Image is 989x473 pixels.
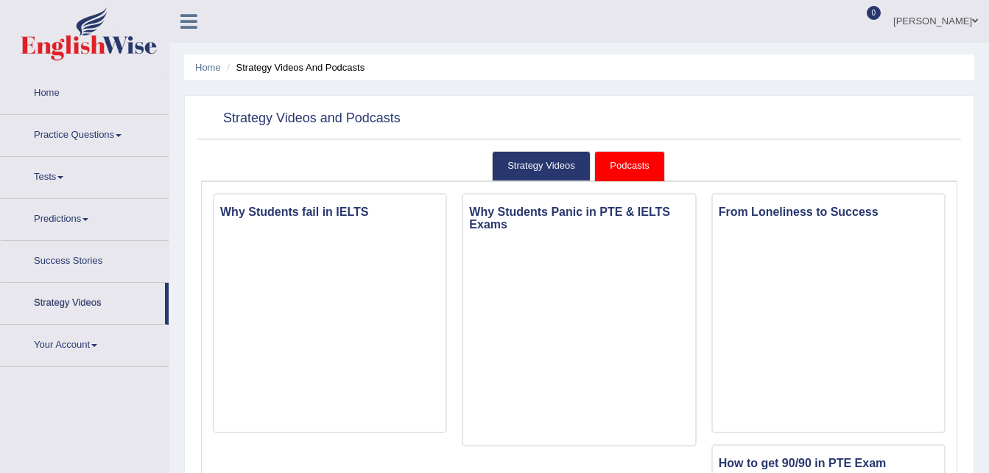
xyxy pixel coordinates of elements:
a: Predictions [1,199,169,236]
span: 0 [867,6,881,20]
h2: Strategy Videos and Podcasts [201,108,401,130]
li: Strategy Videos and Podcasts [223,60,365,74]
h3: From Loneliness to Success [713,202,944,223]
a: Home [195,62,221,73]
a: Strategy Videos [1,283,165,320]
a: Home [1,73,169,110]
h3: Why Students Panic in PTE & IELTS Exams [463,202,694,235]
a: Podcasts [594,151,664,181]
a: Practice Questions [1,115,169,152]
a: Tests [1,157,169,194]
h3: Why Students fail in IELTS [214,202,446,223]
a: Strategy Videos [492,151,591,181]
a: Success Stories [1,241,169,278]
a: Your Account [1,325,169,362]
